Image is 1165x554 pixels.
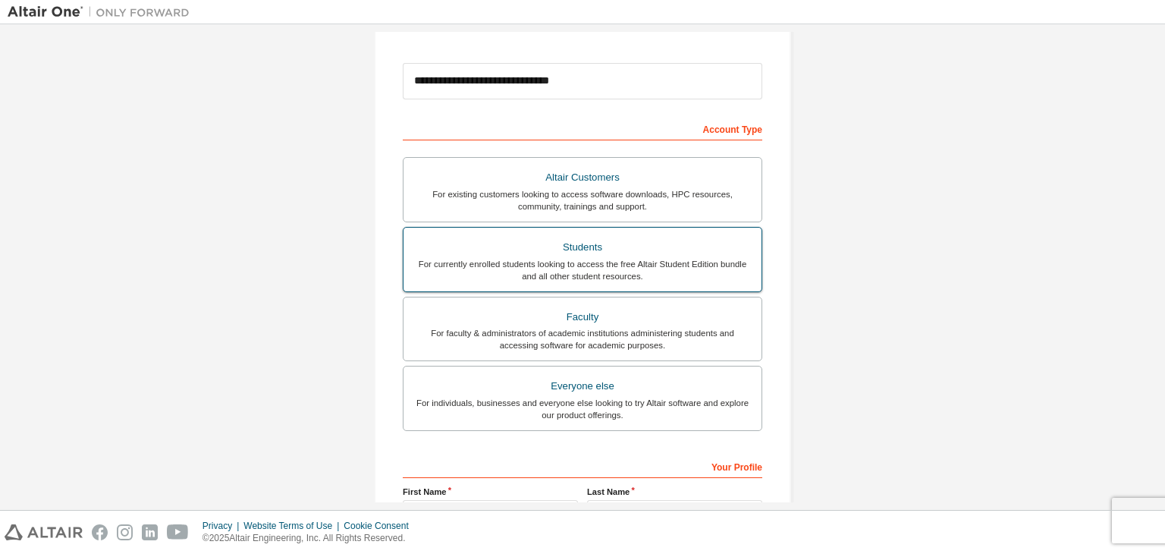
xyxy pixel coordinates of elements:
div: For individuals, businesses and everyone else looking to try Altair software and explore our prod... [413,397,752,421]
p: © 2025 Altair Engineering, Inc. All Rights Reserved. [203,532,418,545]
label: Last Name [587,486,762,498]
div: Faculty [413,307,752,328]
label: First Name [403,486,578,498]
img: linkedin.svg [142,524,158,540]
div: Students [413,237,752,258]
div: Privacy [203,520,243,532]
div: Altair Customers [413,167,752,188]
div: For currently enrolled students looking to access the free Altair Student Edition bundle and all ... [413,258,752,282]
img: altair_logo.svg [5,524,83,540]
div: Your Profile [403,454,762,478]
div: For existing customers looking to access software downloads, HPC resources, community, trainings ... [413,188,752,212]
div: Account Type [403,116,762,140]
img: youtube.svg [167,524,189,540]
img: Altair One [8,5,197,20]
img: facebook.svg [92,524,108,540]
div: Everyone else [413,376,752,397]
img: instagram.svg [117,524,133,540]
div: Cookie Consent [344,520,417,532]
div: Website Terms of Use [243,520,344,532]
div: For faculty & administrators of academic institutions administering students and accessing softwa... [413,327,752,351]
